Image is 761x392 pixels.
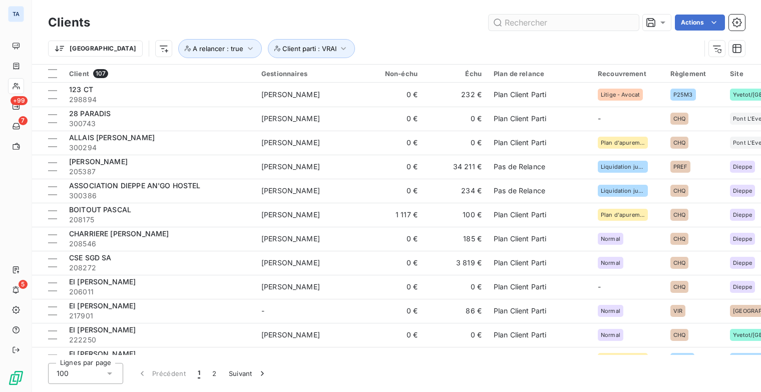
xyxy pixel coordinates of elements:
[261,234,320,243] span: [PERSON_NAME]
[601,308,620,314] span: Normal
[268,39,355,58] button: Client parti : VRAI
[494,70,586,78] div: Plan de relance
[494,234,547,244] div: Plan Client Parti
[489,15,639,31] input: Rechercher
[673,92,693,98] span: P25M3
[359,275,424,299] td: 0 €
[8,370,24,386] img: Logo LeanPay
[494,186,545,196] div: Pas de Relance
[424,83,488,107] td: 232 €
[424,275,488,299] td: 0 €
[494,306,547,316] div: Plan Client Parti
[57,368,69,378] span: 100
[424,227,488,251] td: 185 €
[69,287,249,297] span: 206011
[494,282,547,292] div: Plan Client Parti
[601,92,640,98] span: Litige - Avocat
[48,41,143,57] button: [GEOGRAPHIC_DATA]
[424,323,488,347] td: 0 €
[261,114,320,123] span: [PERSON_NAME]
[261,306,264,315] span: -
[261,138,320,147] span: [PERSON_NAME]
[673,308,682,314] span: VIR
[733,236,752,242] span: Dieppe
[359,227,424,251] td: 0 €
[69,263,249,273] span: 208272
[673,164,688,170] span: PREF
[494,90,547,100] div: Plan Client Parti
[69,253,112,262] span: CSE SGD SA
[359,347,424,371] td: 0 €
[192,363,206,384] button: 1
[494,330,547,340] div: Plan Client Parti
[424,131,488,155] td: 0 €
[69,335,249,345] span: 222250
[69,325,136,334] span: EI [PERSON_NAME]
[424,251,488,275] td: 3 819 €
[424,179,488,203] td: 234 €
[733,260,752,266] span: Dieppe
[673,260,685,266] span: CHQ
[19,116,28,125] span: 7
[69,277,136,286] span: EI [PERSON_NAME]
[261,70,353,78] div: Gestionnaires
[69,301,136,310] span: EI [PERSON_NAME]
[359,131,424,155] td: 0 €
[494,114,547,124] div: Plan Client Parti
[733,284,752,290] span: Dieppe
[733,212,752,218] span: Dieppe
[494,210,547,220] div: Plan Client Parti
[69,133,155,142] span: ALLAIS [PERSON_NAME]
[424,299,488,323] td: 86 €
[673,140,685,146] span: CHQ
[601,164,645,170] span: Liquidation judiciaire
[670,70,718,78] div: Règlement
[48,14,90,32] h3: Clients
[69,311,249,321] span: 217901
[261,210,320,219] span: [PERSON_NAME]
[601,236,620,242] span: Normal
[598,282,601,291] span: -
[598,114,601,123] span: -
[11,96,28,105] span: +99
[261,282,320,291] span: [PERSON_NAME]
[261,330,320,339] span: [PERSON_NAME]
[93,69,108,78] span: 107
[359,299,424,323] td: 0 €
[673,212,685,218] span: CHQ
[178,39,262,58] button: A relancer : true
[359,251,424,275] td: 0 €
[494,354,547,364] div: Plan Client Parti
[69,143,249,153] span: 300294
[131,363,192,384] button: Précédent
[69,349,136,358] span: EI [PERSON_NAME]
[598,70,658,78] div: Recouvrement
[733,188,752,194] span: Dieppe
[261,354,264,363] span: -
[69,157,128,166] span: [PERSON_NAME]
[673,236,685,242] span: CHQ
[69,229,169,238] span: CHARRIERE [PERSON_NAME]
[424,107,488,131] td: 0 €
[673,188,685,194] span: CHQ
[733,164,752,170] span: Dieppe
[261,186,320,195] span: [PERSON_NAME]
[8,6,24,22] div: TA
[206,363,222,384] button: 2
[223,363,273,384] button: Suivant
[69,119,249,129] span: 300743
[424,155,488,179] td: 34 211 €
[359,203,424,227] td: 1 117 €
[494,162,545,172] div: Pas de Relance
[359,155,424,179] td: 0 €
[69,85,93,94] span: 123 CT
[69,215,249,225] span: 208175
[198,368,200,378] span: 1
[430,70,482,78] div: Échu
[494,258,547,268] div: Plan Client Parti
[282,45,336,53] span: Client parti : VRAI
[359,83,424,107] td: 0 €
[365,70,418,78] div: Non-échu
[19,280,28,289] span: 5
[193,45,243,53] span: A relancer : true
